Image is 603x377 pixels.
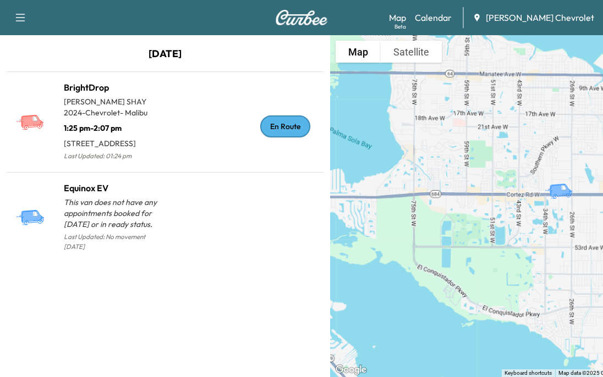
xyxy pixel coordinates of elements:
[64,230,165,254] p: Last Updated: No movement [DATE]
[505,369,552,377] button: Keyboard shortcuts
[275,10,328,25] img: Curbee Logo
[394,23,406,31] div: Beta
[336,41,381,63] button: Show street map
[64,134,165,149] p: [STREET_ADDRESS]
[415,11,452,24] a: Calendar
[260,115,310,137] div: En Route
[64,149,165,163] p: Last Updated: 01:24 pm
[381,41,442,63] button: Show satellite imagery
[64,96,165,107] p: [PERSON_NAME] SHAY
[389,11,406,24] a: MapBeta
[64,107,165,118] p: 2024 - Chevrolet - Malibu
[544,171,583,191] gmp-advanced-marker: Equinox EV
[64,197,165,230] p: This van does not have any appointments booked for [DATE] or in ready status.
[64,181,165,195] h1: Equinox EV
[333,363,369,377] a: Open this area in Google Maps (opens a new window)
[486,11,594,24] span: [PERSON_NAME] Chevrolet
[64,118,165,134] p: 1:25 pm - 2:07 pm
[64,81,165,94] h1: BrightDrop
[333,363,369,377] img: Google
